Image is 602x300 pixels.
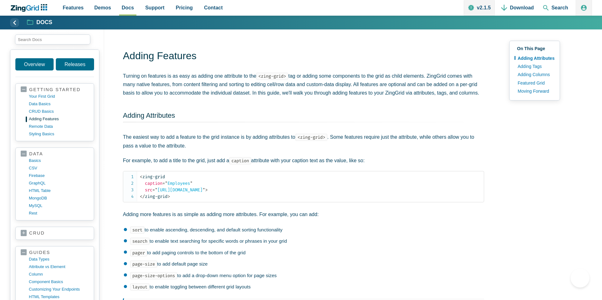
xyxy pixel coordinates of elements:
[124,237,484,245] li: to enable text searching for specific words or phrases in your grid
[124,226,484,234] li: to enable ascending, descending, and default sorting functionality
[15,34,90,44] input: search input
[27,19,52,26] a: Docs
[21,87,89,93] a: getting started
[29,115,89,123] a: adding features
[140,194,145,199] span: </
[63,3,84,12] span: Features
[123,72,484,97] p: Turning on features is as easy as adding one attribute to the tag or adding some components to th...
[29,130,89,138] a: styling basics
[21,230,89,236] a: crud
[515,70,555,79] a: Adding Columns
[29,172,89,179] a: firebase
[124,260,484,268] li: to add default page size
[29,256,89,263] a: data types
[140,174,142,179] span: <
[29,108,89,115] a: CRUD basics
[123,49,484,64] h1: Adding Features
[130,272,177,279] code: page-size-options
[130,283,150,291] code: layout
[94,3,111,12] span: Demos
[155,187,157,193] span: "
[145,181,162,186] span: caption
[29,187,89,194] a: HTML table
[56,58,94,70] a: Releases
[124,249,484,256] li: to add paging controls to the bottom of the grid
[165,181,167,186] span: "
[123,210,484,219] p: Adding more features is as simple as adding more attributes. For example, you can add:
[124,272,484,279] li: to add a drop-down menu option for page sizes
[190,181,193,186] span: "
[152,187,155,193] span: =
[130,261,157,268] code: page-size
[21,250,89,256] a: guides
[122,3,134,12] span: Docs
[571,269,589,287] iframe: Toggle Customer Support
[124,283,484,291] li: to enable toggling between different grid layouts
[229,157,251,164] code: caption
[145,187,152,193] span: src
[295,134,327,141] code: <zing-grid>
[140,174,165,179] span: zing-grid
[256,73,288,80] code: <zing-grid>
[130,226,145,234] code: sort
[203,187,205,193] span: "
[205,187,208,193] span: >
[152,187,205,193] span: [URL][DOMAIN_NAME]
[515,62,555,70] a: Adding Tags
[140,194,167,199] span: zing-grid
[29,100,89,108] a: data basics
[29,202,89,209] a: MySQL
[123,111,175,119] a: Adding Attributes
[145,3,164,12] span: Support
[130,238,150,245] code: search
[29,157,89,164] a: basics
[29,278,89,286] a: component basics
[29,194,89,202] a: MongoDB
[515,79,555,87] a: Featured Grid
[176,3,193,12] span: Pricing
[130,249,147,256] code: pager
[15,58,54,70] a: Overview
[515,87,555,95] a: Moving Forward
[29,93,89,100] a: your first grid
[29,123,89,130] a: remote data
[29,271,89,278] a: column
[29,179,89,187] a: GraphQL
[123,156,484,165] p: For example, to add a title to the grid, just add a attribute with your caption text as the value...
[162,181,165,186] span: =
[515,54,555,62] a: Adding Attributes
[167,194,170,199] span: >
[29,286,89,293] a: customizing your endpoints
[123,133,484,150] p: The easiest way to add a feature to the grid instance is by adding attributes to . Some features ...
[36,20,52,25] strong: Docs
[204,3,223,12] span: Contact
[10,4,50,12] a: ZingChart Logo. Click to return to the homepage
[29,209,89,217] a: rest
[162,181,193,186] span: Employees
[29,164,89,172] a: CSV
[29,263,89,271] a: Attribute vs Element
[21,151,89,157] a: data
